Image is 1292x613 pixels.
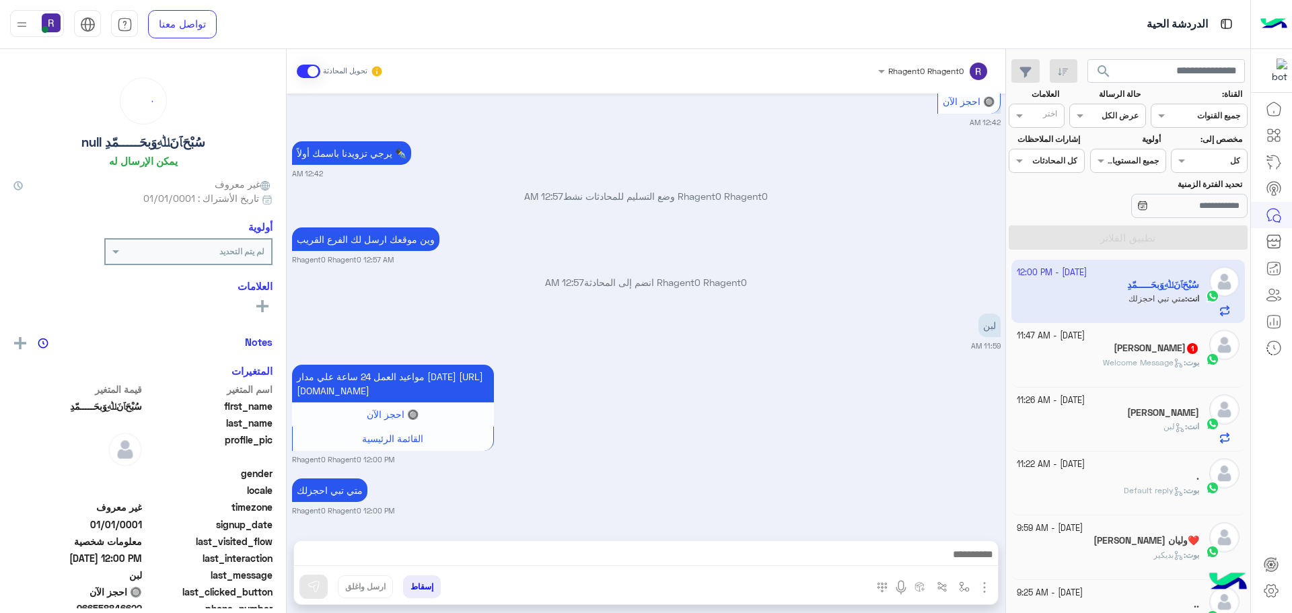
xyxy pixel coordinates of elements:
img: send message [307,580,320,593]
img: hulul-logo.png [1205,559,1252,606]
small: 12:42 AM [292,168,323,179]
span: timezone [145,500,273,514]
h6: أولوية [248,221,273,233]
span: signup_date [145,517,273,532]
label: إشارات الملاحظات [1010,133,1079,145]
span: null [13,416,142,430]
img: 322853014244696 [1263,59,1287,83]
button: تطبيق الفلاتر [1009,225,1248,250]
span: profile_pic [145,433,273,464]
span: بديكير [1153,550,1184,560]
span: Welcome Message [1103,357,1184,367]
p: Rhagent0 Rhagent0 انضم إلى المحادثة [292,275,1001,289]
span: معلومات شخصية [13,534,142,548]
h6: العلامات [13,280,273,292]
b: : [1184,357,1199,367]
img: defaultAdmin.png [108,433,142,466]
small: Rhagent0 Rhagent0 12:00 PM [292,505,394,516]
span: locale [145,483,273,497]
label: تحديد الفترة الزمنية [1091,178,1242,190]
span: بوت [1186,357,1199,367]
img: Trigger scenario [937,581,947,592]
label: العلامات [1010,88,1059,100]
span: last_name [145,416,273,430]
p: 15/10/2025, 12:00 PM [292,365,494,402]
span: null [13,466,142,480]
img: send attachment [976,579,993,596]
span: 2025-10-15T09:00:19.784Z [13,551,142,565]
img: send voice note [893,579,909,596]
img: Logo [1260,10,1287,38]
img: WhatsApp [1206,481,1219,495]
span: مواعيد العمل 24 ساعة علي مدار [DATE] [URL][DOMAIN_NAME] [297,371,483,396]
img: tab [80,17,96,32]
img: make a call [877,582,888,593]
span: Default reply [1124,485,1184,495]
img: WhatsApp [1206,353,1219,366]
div: loading... [124,81,163,120]
small: Rhagent0 Rhagent0 12:00 PM [292,454,394,465]
span: 1 [1187,343,1198,354]
h5: سُبْحَﭑنَﷲ͜وَبحَـــــمّدِ null [81,135,205,150]
small: تحويل المحادثة [323,66,367,77]
p: Rhagent0 Rhagent0 وضع التسليم للمحادثات نشط [292,189,1001,203]
div: اختر [1043,108,1059,123]
b: : [1184,550,1199,560]
p: 15/10/2025, 11:59 AM [978,314,1001,337]
h5: Abo Ibrahim [1127,407,1199,419]
span: first_name [145,399,273,413]
h5: .. [1194,599,1199,610]
img: profile [13,16,30,33]
a: tab [111,10,138,38]
img: defaultAdmin.png [1209,522,1240,552]
small: [DATE] - 11:26 AM [1017,394,1085,407]
img: select flow [959,581,970,592]
p: الدردشة الحية [1147,15,1208,34]
span: غير معروف [13,500,142,514]
label: مخصص إلى: [1173,133,1242,145]
span: last_message [145,568,273,582]
span: تاريخ الأشتراك : 01/01/0001 [143,191,259,205]
h5: . [1196,471,1199,482]
small: [DATE] - 11:22 AM [1017,458,1085,471]
button: select flow [954,575,976,598]
button: search [1087,59,1120,88]
span: اسم المتغير [145,382,273,396]
span: بوت [1186,550,1199,560]
span: 12:57 AM [545,277,584,288]
span: 🔘 احجز الآن [943,96,995,107]
small: [DATE] - 11:47 AM [1017,330,1085,342]
span: 🔘 احجز الآن [13,585,142,599]
small: [DATE] - 9:59 AM [1017,522,1083,535]
img: add [14,337,26,349]
button: create order [909,575,931,598]
label: القناة: [1153,88,1243,100]
img: defaultAdmin.png [1209,330,1240,360]
h6: يمكن الإرسال له [109,155,178,167]
img: userImage [42,13,61,32]
small: Rhagent0 Rhagent0 12:57 AM [292,254,394,265]
h6: المتغيرات [231,365,273,377]
h5: ام لين وليان❤️ [1093,535,1199,546]
span: لبن [13,568,142,582]
p: 15/10/2025, 12:00 PM [292,478,367,502]
span: last_visited_flow [145,534,273,548]
span: Rhagent0 Rhagent0 [888,66,964,76]
span: انت [1187,421,1199,431]
span: بوت [1186,485,1199,495]
span: search [1096,63,1112,79]
span: 12:57 AM [524,190,563,202]
small: [DATE] - 9:25 AM [1017,587,1083,600]
span: 0001-01-01T00:00:00Z [13,517,142,532]
a: تواصل معنا [148,10,217,38]
small: 12:42 AM [970,117,1001,128]
button: ارسل واغلق [338,575,393,598]
img: notes [38,338,48,349]
img: defaultAdmin.png [1209,458,1240,489]
label: أولوية [1091,133,1161,145]
button: Trigger scenario [931,575,954,598]
img: tab [117,17,133,32]
span: 🔘 احجز الآن [367,408,419,420]
b: لم يتم التحديد [219,246,264,256]
h5: Abdul [1114,342,1199,354]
